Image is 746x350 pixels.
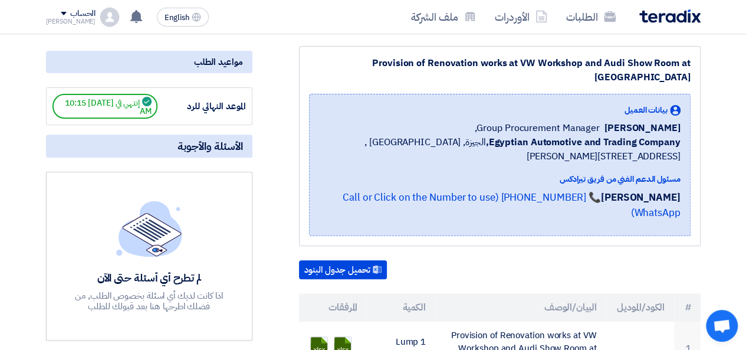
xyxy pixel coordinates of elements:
[157,100,246,113] div: الموعد النهائي للرد
[299,293,367,322] th: المرفقات
[343,190,681,220] a: 📞 [PHONE_NUMBER] (Call or Click on the Number to use WhatsApp)
[606,293,674,322] th: الكود/الموديل
[63,290,235,312] div: اذا كانت لديك أي اسئلة بخصوص الطلب, من فضلك اطرحها هنا بعد قبولك للطلب
[46,18,96,25] div: [PERSON_NAME]
[178,139,243,153] span: الأسئلة والأجوبة
[402,3,485,31] a: ملف الشركة
[435,293,606,322] th: البيان/الوصف
[557,3,625,31] a: الطلبات
[367,293,435,322] th: الكمية
[319,173,681,185] div: مسئول الدعم الفني من فريق تيرادكس
[100,8,119,27] img: profile_test.png
[63,271,235,284] div: لم تطرح أي أسئلة حتى الآن
[674,293,701,322] th: #
[485,3,557,31] a: الأوردرات
[157,8,209,27] button: English
[474,121,599,135] span: Group Procurement Manager,
[52,94,157,119] span: إنتهي في [DATE] 10:15 AM
[604,121,681,135] span: [PERSON_NAME]
[46,51,252,73] div: مواعيد الطلب
[485,135,680,149] b: Egyptian Automotive and Trading Company,
[319,135,681,163] span: الجيزة, [GEOGRAPHIC_DATA] ,[STREET_ADDRESS][PERSON_NAME]
[116,201,182,256] img: empty_state_list.svg
[706,310,738,342] div: دردشة مفتوحة
[625,104,668,116] span: بيانات العميل
[299,260,387,279] button: تحميل جدول البنود
[165,14,189,22] span: English
[309,56,691,84] div: Provision of Renovation works at VW Workshop and Audi Show Room at [GEOGRAPHIC_DATA]
[639,9,701,23] img: Teradix logo
[601,190,681,205] strong: [PERSON_NAME]
[70,9,96,19] div: الحساب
